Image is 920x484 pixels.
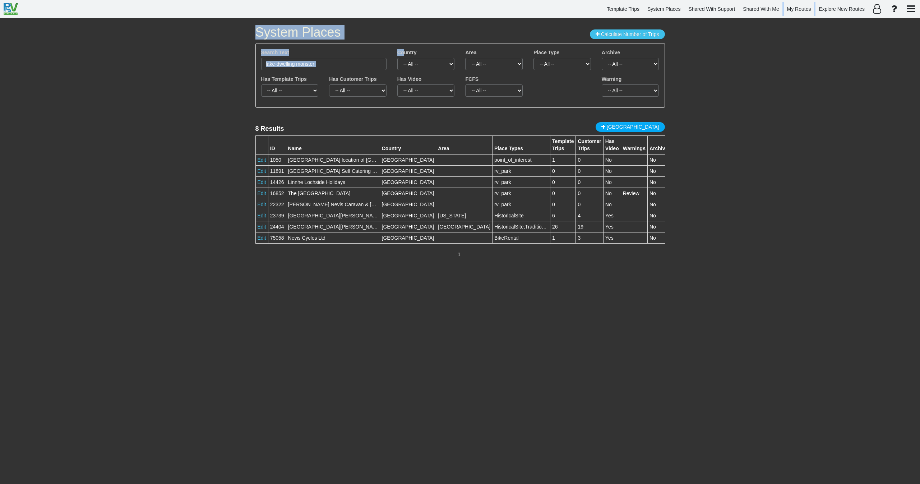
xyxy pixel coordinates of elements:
[621,135,647,154] th: Warnings
[436,135,493,154] th: Area
[743,6,779,12] span: Shared With Me
[605,235,614,241] span: Yes
[258,168,266,174] a: Edit
[647,6,681,12] span: System Places
[494,156,548,163] div: point_of_interest
[397,49,417,56] label: Country
[258,202,266,207] a: Edit
[819,6,865,12] span: Explore New Routes
[380,176,436,188] td: [GEOGRAPHIC_DATA]
[740,2,782,16] a: Shared With Me
[605,213,614,218] span: Yes
[649,202,656,207] span: No
[258,179,266,185] a: Edit
[458,252,461,257] span: 1
[397,75,421,83] label: Has Video
[494,212,548,219] div: HistoricalSite
[329,75,376,83] label: Has Customer Trips
[576,188,603,199] td: 0
[550,135,576,154] th: Template Trips
[623,190,646,197] div: Review
[605,157,612,163] span: No
[550,199,576,210] td: 0
[644,2,684,16] a: System Places
[261,49,289,56] label: Search Text
[685,2,738,16] a: Shared With Support
[268,135,286,154] th: ID
[258,190,266,196] a: Edit
[605,202,612,207] span: No
[688,6,735,12] span: Shared With Support
[465,49,476,56] label: Area
[533,49,559,56] label: Place Type
[288,201,378,208] div: [PERSON_NAME] Nevis Caravan & [GEOGRAPHIC_DATA]
[649,157,656,163] span: No
[596,122,665,132] a: [GEOGRAPHIC_DATA]
[268,210,286,221] td: 23739
[647,135,670,154] th: Archive
[607,124,659,130] span: [GEOGRAPHIC_DATA]
[649,213,656,218] span: No
[576,165,603,176] td: 0
[550,221,576,232] td: 26
[605,179,612,185] span: No
[605,190,612,196] span: No
[380,232,436,243] td: [GEOGRAPHIC_DATA]
[288,179,378,186] div: Linnhe Lochside Holidays
[605,224,614,230] span: Yes
[268,165,286,176] td: 11891
[590,29,665,39] button: Calculate Number of Trips
[576,221,603,232] td: 19
[649,190,656,196] span: No
[288,212,378,219] div: [GEOGRAPHIC_DATA][PERSON_NAME] and Restoration
[602,75,621,83] label: Warning
[576,176,603,188] td: 0
[258,235,266,241] a: Edit
[550,176,576,188] td: 0
[815,2,868,16] a: Explore New Routes
[649,235,656,241] span: No
[550,154,576,166] td: 1
[601,31,659,37] span: Calculate Number of Trips
[576,210,603,221] td: 4
[576,232,603,243] td: 3
[494,223,548,230] div: HistoricalSite,TraditionalVisit
[576,135,603,154] th: Customer Trips
[649,179,656,185] span: No
[4,3,18,15] img: RvPlanetLogo.png
[550,232,576,243] td: 1
[288,156,378,163] div: [GEOGRAPHIC_DATA] location of [GEOGRAPHIC_DATA]
[258,157,266,163] a: Edit
[603,135,621,154] th: Has Video
[380,188,436,199] td: [GEOGRAPHIC_DATA]
[380,165,436,176] td: [GEOGRAPHIC_DATA]
[550,165,576,176] td: 0
[605,168,612,174] span: No
[268,188,286,199] td: 16852
[649,224,656,230] span: No
[494,179,548,186] div: rv_park
[261,75,307,83] label: Has Template Trips
[602,49,620,56] label: Archive
[494,167,548,175] div: rv_park
[255,25,341,40] span: System Places
[380,135,436,154] th: Country
[380,154,436,166] td: [GEOGRAPHIC_DATA]
[286,135,380,154] th: Name
[268,232,286,243] td: 75058
[436,210,493,221] td: [US_STATE]
[550,210,576,221] td: 6
[288,167,378,175] div: [GEOGRAPHIC_DATA] Self Catering Lodges & Campsite
[288,234,378,241] div: Nevis Cycles Ltd
[493,135,550,154] th: Place Types
[380,221,436,232] td: [GEOGRAPHIC_DATA]
[576,154,603,166] td: 0
[288,190,378,197] div: The [GEOGRAPHIC_DATA]
[268,154,286,166] td: 1050
[787,6,811,12] span: My Routes
[380,199,436,210] td: [GEOGRAPHIC_DATA]
[576,199,603,210] td: 0
[288,223,378,230] div: [GEOGRAPHIC_DATA][PERSON_NAME]
[465,75,479,83] label: FCFS
[268,221,286,232] td: 24404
